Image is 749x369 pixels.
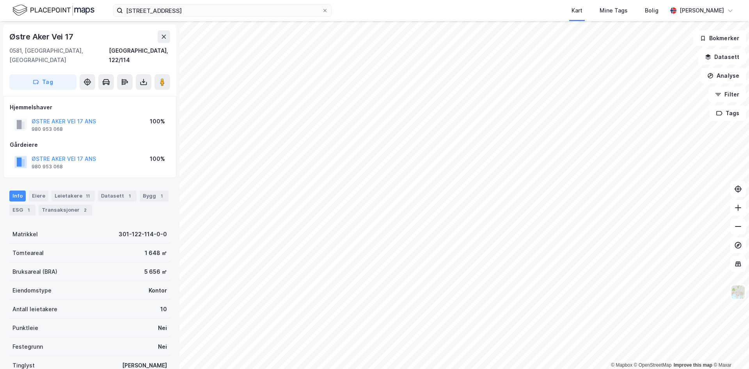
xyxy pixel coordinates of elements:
[160,305,167,314] div: 10
[144,267,167,276] div: 5 656 ㎡
[10,140,170,150] div: Gårdeiere
[158,342,167,351] div: Nei
[158,323,167,333] div: Nei
[10,103,170,112] div: Hjemmelshaver
[634,362,672,368] a: OpenStreetMap
[9,191,26,201] div: Info
[140,191,169,201] div: Bygg
[645,6,658,15] div: Bolig
[710,105,746,121] button: Tags
[12,286,51,295] div: Eiendomstype
[572,6,582,15] div: Kart
[680,6,724,15] div: [PERSON_NAME]
[150,117,165,126] div: 100%
[12,323,38,333] div: Punktleie
[84,192,92,200] div: 11
[12,342,43,351] div: Festegrunn
[32,126,63,132] div: 980 953 068
[123,5,322,16] input: Søk på adresse, matrikkel, gårdeiere, leietakere eller personer
[9,30,75,43] div: Østre Aker Vei 17
[12,230,38,239] div: Matrikkel
[710,332,749,369] iframe: Chat Widget
[158,192,165,200] div: 1
[12,248,44,258] div: Tomteareal
[32,164,63,170] div: 980 953 068
[710,332,749,369] div: Kontrollprogram for chat
[119,230,167,239] div: 301-122-114-0-0
[98,191,137,201] div: Datasett
[708,87,746,102] button: Filter
[12,305,57,314] div: Antall leietakere
[611,362,632,368] a: Mapbox
[109,46,170,65] div: [GEOGRAPHIC_DATA], 122/114
[25,206,32,214] div: 1
[81,206,89,214] div: 2
[29,191,48,201] div: Eiere
[9,74,76,90] button: Tag
[149,286,167,295] div: Kontor
[12,4,94,17] img: logo.f888ab2527a4732fd821a326f86c7f29.svg
[600,6,628,15] div: Mine Tags
[145,248,167,258] div: 1 648 ㎡
[150,154,165,164] div: 100%
[674,362,712,368] a: Improve this map
[12,267,57,276] div: Bruksareal (BRA)
[39,205,92,216] div: Transaksjoner
[693,30,746,46] button: Bokmerker
[9,46,109,65] div: 0581, [GEOGRAPHIC_DATA], [GEOGRAPHIC_DATA]
[126,192,133,200] div: 1
[51,191,95,201] div: Leietakere
[701,68,746,84] button: Analyse
[9,205,35,216] div: ESG
[731,285,745,299] img: Z
[698,49,746,65] button: Datasett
